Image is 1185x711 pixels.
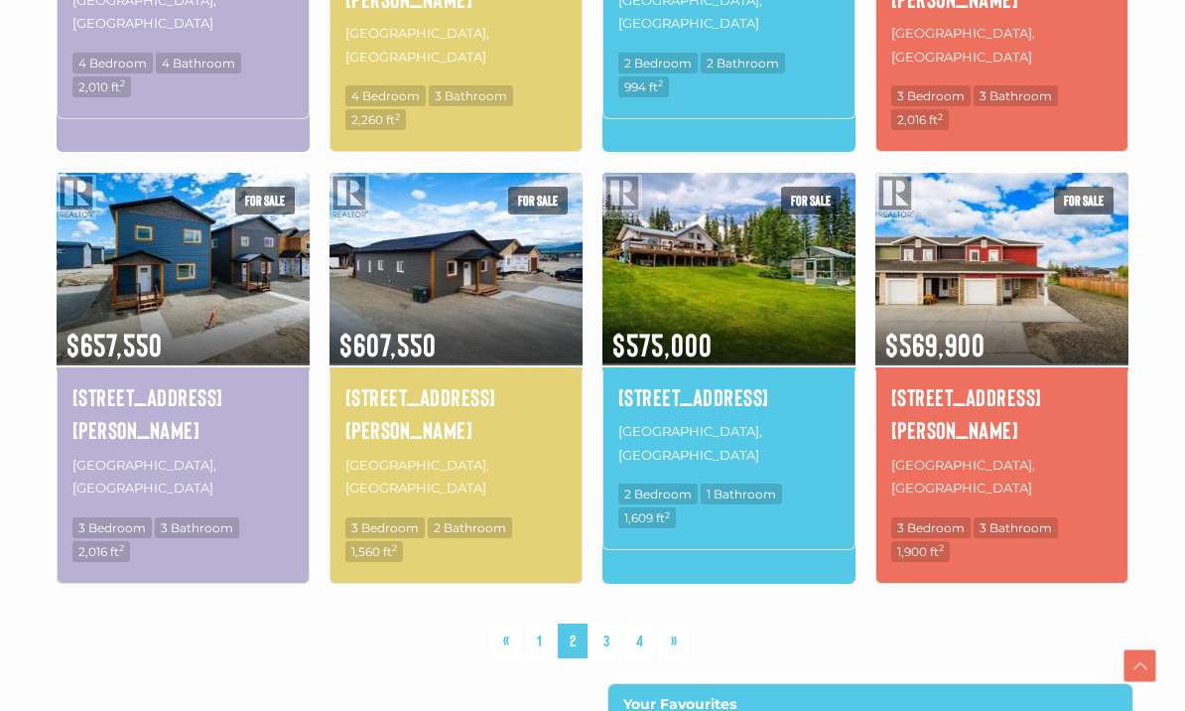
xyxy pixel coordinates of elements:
span: $657,550 [57,300,310,365]
a: [STREET_ADDRESS] [618,380,840,414]
span: For sale [1054,187,1114,214]
span: For sale [508,187,568,214]
span: 4 Bedroom [345,85,426,106]
span: 994 ft [618,76,669,97]
sup: 2 [119,542,124,553]
sup: 2 [392,542,397,553]
span: $569,900 [875,300,1128,365]
sup: 2 [665,509,670,520]
span: 2,010 ft [72,76,131,97]
span: 4 Bathroom [156,53,241,73]
span: 1,560 ft [345,541,403,562]
span: For sale [781,187,841,214]
span: 3 Bedroom [345,517,425,538]
span: 2,260 ft [345,109,406,130]
a: 1 [525,624,554,658]
span: 2 Bedroom [618,484,698,504]
img: 24 BERYL PLACE, Whitehorse, Yukon [57,169,310,366]
img: 1-19 BAILEY PLACE, Whitehorse, Yukon [875,169,1128,366]
a: [STREET_ADDRESS][PERSON_NAME] [891,380,1113,447]
span: $607,550 [329,300,583,365]
sup: 2 [120,77,125,88]
sup: 2 [939,542,944,553]
a: 4 [624,624,655,658]
span: 4 Bedroom [72,53,153,73]
span: 1,900 ft [891,541,950,562]
p: [GEOGRAPHIC_DATA], [GEOGRAPHIC_DATA] [72,452,294,502]
span: 2 Bedroom [618,53,698,73]
img: 26 BERYL PLACE, Whitehorse, Yukon [329,169,583,366]
span: 3 Bedroom [891,517,971,538]
span: 3 Bathroom [974,85,1058,106]
a: [STREET_ADDRESS][PERSON_NAME] [345,380,567,447]
a: 3 [592,624,621,658]
p: [GEOGRAPHIC_DATA], [GEOGRAPHIC_DATA] [891,20,1113,71]
a: [STREET_ADDRESS][PERSON_NAME] [72,380,294,447]
span: 3 Bathroom [155,517,239,538]
span: 3 Bedroom [891,85,971,106]
a: « [491,624,521,658]
sup: 2 [395,111,400,122]
span: 2 Bathroom [428,517,512,538]
p: [GEOGRAPHIC_DATA], [GEOGRAPHIC_DATA] [345,452,567,502]
span: For sale [235,187,295,214]
span: 2 [558,624,588,658]
sup: 2 [658,77,663,88]
span: 1,609 ft [618,507,676,528]
p: [GEOGRAPHIC_DATA], [GEOGRAPHIC_DATA] [618,418,840,469]
span: $575,000 [602,300,856,365]
img: 52 LAKEVIEW ROAD, Whitehorse South, Yukon [602,169,856,366]
p: [GEOGRAPHIC_DATA], [GEOGRAPHIC_DATA] [891,452,1113,502]
sup: 2 [938,111,943,122]
span: 3 Bathroom [429,85,513,106]
span: 3 Bedroom [72,517,152,538]
span: 2 Bathroom [701,53,785,73]
span: 3 Bathroom [974,517,1058,538]
p: [GEOGRAPHIC_DATA], [GEOGRAPHIC_DATA] [345,20,567,71]
span: 2,016 ft [72,541,130,562]
span: 2,016 ft [891,109,949,130]
a: » [659,624,689,658]
span: 1 Bathroom [701,484,782,504]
